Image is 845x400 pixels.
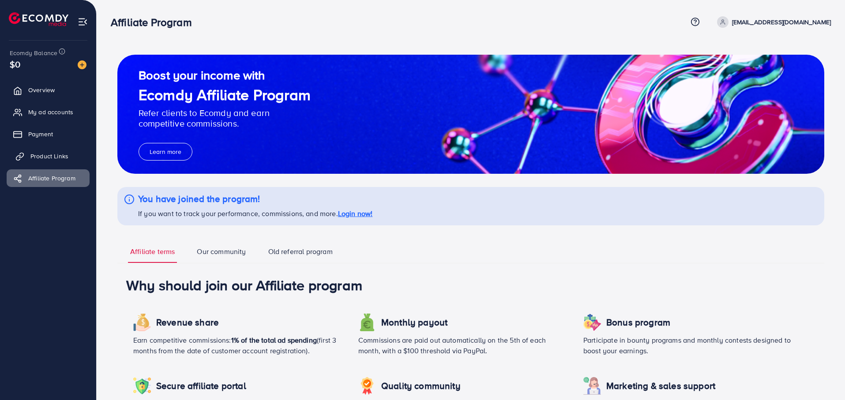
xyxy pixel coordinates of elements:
button: Learn more [139,143,192,161]
img: icon revenue share [133,377,151,395]
iframe: Chat [807,360,838,393]
img: guide [117,55,824,174]
span: Overview [28,86,55,94]
img: icon revenue share [358,377,376,395]
img: icon revenue share [583,377,601,395]
h4: Secure affiliate portal [156,381,246,392]
span: Product Links [30,152,68,161]
p: If you want to track your performance, commissions, and more. [138,208,372,219]
p: competitive commissions. [139,118,311,129]
a: Login now! [338,209,373,218]
img: menu [78,17,88,27]
h4: Monthly payout [381,317,447,328]
a: Product Links [7,147,90,165]
h4: You have joined the program! [138,194,372,205]
p: Refer clients to Ecomdy and earn [139,108,311,118]
h4: Marketing & sales support [606,381,715,392]
a: Affiliate Program [7,169,90,187]
h1: Why should join our Affiliate program [126,277,815,293]
h4: Bonus program [606,317,670,328]
p: Participate in bounty programs and monthly contests designed to boost your earnings. [583,335,794,356]
p: [EMAIL_ADDRESS][DOMAIN_NAME] [732,17,831,27]
a: Overview [7,81,90,99]
span: Affiliate Program [28,174,75,183]
a: Affiliate terms [128,247,177,263]
img: image [78,60,86,69]
img: icon revenue share [133,314,151,331]
img: icon revenue share [358,314,376,331]
h4: Revenue share [156,317,219,328]
p: Commissions are paid out automatically on the 5th of each month, with a $100 threshold via PayPal. [358,335,569,356]
span: 1% of the total ad spending [231,335,317,345]
img: logo [9,12,68,26]
a: Old referral program [266,247,335,263]
h2: Boost your income with [139,68,311,82]
span: $0 [10,58,20,71]
h1: Ecomdy Affiliate Program [139,86,311,104]
img: icon revenue share [583,314,601,331]
a: Our community [195,247,248,263]
h4: Quality community [381,381,461,392]
a: [EMAIL_ADDRESS][DOMAIN_NAME] [714,16,831,28]
p: Earn competitive commissions: (first 3 months from the date of customer account registration). [133,335,344,356]
span: Ecomdy Balance [10,49,57,57]
a: Payment [7,125,90,143]
span: My ad accounts [28,108,73,116]
span: Payment [28,130,53,138]
h3: Affiliate Program [111,16,199,29]
a: My ad accounts [7,103,90,121]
